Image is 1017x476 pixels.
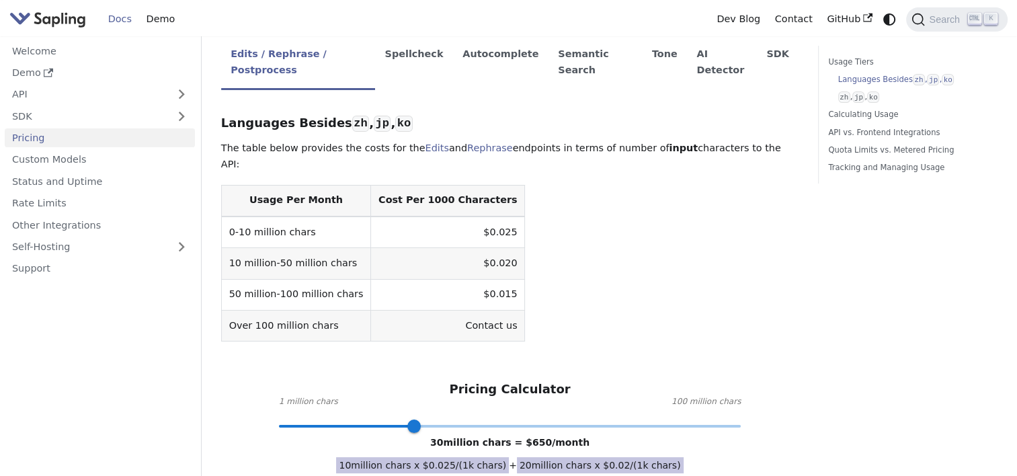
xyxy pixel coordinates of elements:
[517,457,684,473] span: 20 million chars x $ 0.02 /(1k chars)
[221,311,370,342] td: Over 100 million chars
[828,56,993,69] a: Usage Tiers
[221,279,370,310] td: 50 million-100 million chars
[374,116,391,132] code: jp
[449,382,570,397] h3: Pricing Calculator
[221,248,370,279] td: 10 million-50 million chars
[867,91,879,103] code: ko
[757,37,799,90] li: SDK
[221,185,370,216] th: Usage Per Month
[168,85,195,104] button: Expand sidebar category 'API'
[453,37,548,90] li: Autocomplete
[221,141,799,173] p: The table below provides the costs for the and endpoints in terms of number of characters to the ...
[852,91,864,103] code: jp
[828,144,993,157] a: Quota Limits vs. Metered Pricing
[880,9,899,29] button: Switch between dark and light mode (currently system mode)
[279,395,338,409] span: 1 million chars
[221,37,375,90] li: Edits / Rephrase / Postprocess
[101,9,139,30] a: Docs
[5,259,195,278] a: Support
[371,311,525,342] td: Contact us
[838,73,988,86] a: Languages Besideszh,jp,ko
[5,85,168,104] a: API
[672,395,741,409] span: 100 million chars
[828,126,993,139] a: API vs. Frontend Integrations
[352,116,369,132] code: zh
[5,171,195,191] a: Status and Uptime
[984,13,998,25] kbd: K
[5,41,195,61] a: Welcome
[5,215,195,235] a: Other Integrations
[548,37,643,90] li: Semantic Search
[925,14,968,25] span: Search
[168,106,195,126] button: Expand sidebar category 'SDK'
[828,161,993,174] a: Tracking and Managing Usage
[687,37,757,90] li: AI Detector
[9,9,86,29] img: Sapling.ai
[5,194,195,213] a: Rate Limits
[838,91,988,104] a: zh,jp,ko
[375,37,453,90] li: Spellcheck
[642,37,687,90] li: Tone
[927,74,939,85] code: jp
[425,143,449,153] a: Edits
[828,108,993,121] a: Calculating Usage
[768,9,820,30] a: Contact
[906,7,1007,32] button: Search (Ctrl+K)
[139,9,182,30] a: Demo
[221,216,370,248] td: 0-10 million chars
[5,128,195,148] a: Pricing
[467,143,513,153] a: Rephrase
[5,63,195,83] a: Demo
[942,74,954,85] code: ko
[371,216,525,248] td: $0.025
[221,116,799,131] h3: Languages Besides , ,
[371,279,525,310] td: $0.015
[5,237,195,257] a: Self-Hosting
[9,9,91,29] a: Sapling.ai
[5,150,195,169] a: Custom Models
[430,437,589,448] span: 30 million chars = $ 650 /month
[819,9,879,30] a: GitHub
[371,248,525,279] td: $0.020
[509,460,517,471] span: +
[669,143,698,153] strong: input
[371,185,525,216] th: Cost Per 1000 Characters
[395,116,412,132] code: ko
[709,9,767,30] a: Dev Blog
[913,74,925,85] code: zh
[336,457,509,473] span: 10 million chars x $ 0.025 /(1k chars)
[5,106,168,126] a: SDK
[838,91,850,103] code: zh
